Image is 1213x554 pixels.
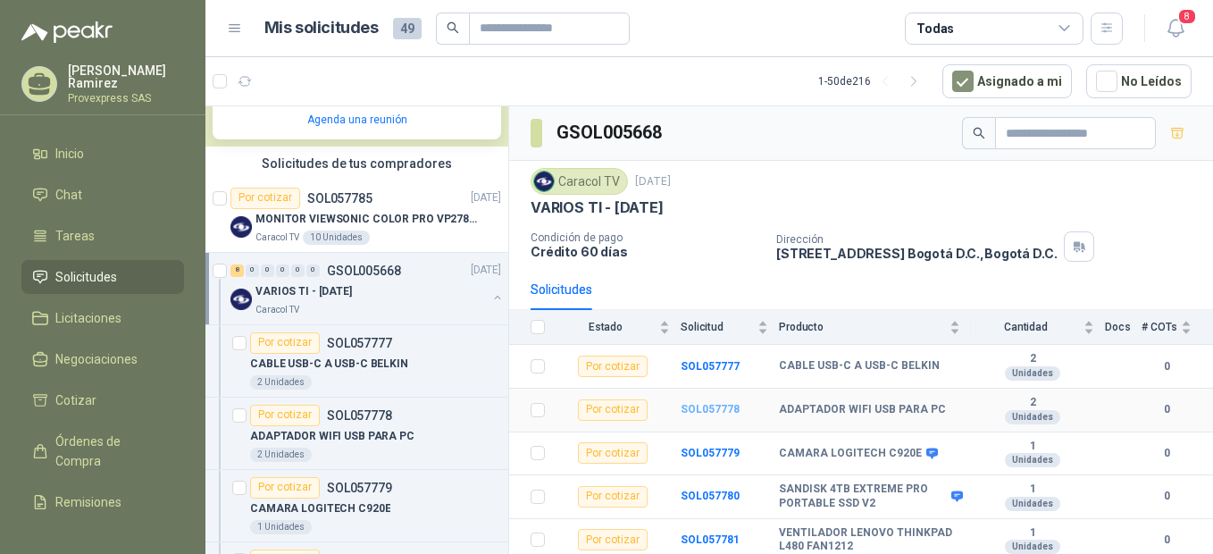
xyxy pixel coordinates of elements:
button: 8 [1159,13,1192,45]
a: Tareas [21,219,184,253]
b: 2 [971,396,1094,410]
div: Unidades [1005,540,1060,554]
p: VARIOS TI - [DATE] [531,198,664,217]
span: Solicitud [681,321,754,333]
span: 49 [393,18,422,39]
p: [STREET_ADDRESS] Bogotá D.C. , Bogotá D.C. [776,246,1057,261]
b: SOL057777 [681,360,740,373]
div: Caracol TV [531,168,628,195]
div: Todas [916,19,954,38]
th: Solicitud [681,310,779,345]
button: Asignado a mi [942,64,1072,98]
div: Por cotizar [578,486,648,508]
div: Por cotizar [578,529,648,550]
b: 1 [971,440,1094,454]
div: 0 [246,264,259,277]
b: CABLE USB-C A USB-C BELKIN [779,359,940,374]
button: No Leídos [1086,64,1192,98]
p: SOL057779 [327,482,392,494]
img: Company Logo [230,289,252,310]
div: 2 Unidades [250,375,312,390]
div: Solicitudes [531,280,592,299]
b: VENTILADOR LENOVO THINKPAD L480 FAN1212 [779,526,960,554]
span: Remisiones [55,492,121,512]
b: 0 [1142,358,1192,375]
b: CAMARA LOGITECH C920E [779,447,922,461]
span: # COTs [1142,321,1177,333]
span: search [447,21,459,34]
p: ADAPTADOR WIFI USB PARA PC [250,428,414,445]
div: Solicitudes de tus compradores [205,147,508,180]
span: Inicio [55,144,84,164]
span: Estado [556,321,656,333]
p: VARIOS TI - [DATE] [255,283,352,300]
th: Docs [1105,310,1142,345]
p: [DATE] [471,262,501,279]
div: Unidades [1005,497,1060,511]
a: SOL057780 [681,490,740,502]
a: Por cotizarSOL057785[DATE] Company LogoMONITOR VIEWSONIC COLOR PRO VP2786-4KCaracol TV10 Unidades [205,180,508,253]
b: SANDISK 4TB EXTREME PRO PORTABLE SSD V2 [779,483,947,510]
b: 0 [1142,401,1192,418]
p: MONITOR VIEWSONIC COLOR PRO VP2786-4K [255,211,478,228]
div: Por cotizar [578,356,648,377]
a: Agenda una reunión [307,113,407,126]
div: Unidades [1005,453,1060,467]
b: 0 [1142,445,1192,462]
a: 8 0 0 0 0 0 GSOL005668[DATE] Company LogoVARIOS TI - [DATE]Caracol TV [230,260,505,317]
p: Condición de pago [531,231,762,244]
div: 0 [306,264,320,277]
a: Órdenes de Compra [21,424,184,478]
span: Licitaciones [55,308,121,328]
a: Chat [21,178,184,212]
p: SOL057777 [327,337,392,349]
div: Por cotizar [250,332,320,354]
span: Órdenes de Compra [55,432,167,471]
div: Por cotizar [250,477,320,499]
a: Cotizar [21,383,184,417]
a: Inicio [21,137,184,171]
p: SOL057785 [307,192,372,205]
div: 1 Unidades [250,520,312,534]
div: Unidades [1005,366,1060,381]
b: 2 [971,352,1094,366]
a: Negociaciones [21,342,184,376]
div: 8 [230,264,244,277]
a: SOL057779 [681,447,740,459]
div: 0 [276,264,289,277]
div: Por cotizar [578,399,648,421]
span: Solicitudes [55,267,117,287]
span: Tareas [55,226,95,246]
a: Por cotizarSOL057778ADAPTADOR WIFI USB PARA PC2 Unidades [205,398,508,470]
th: # COTs [1142,310,1213,345]
span: 8 [1177,8,1197,25]
h3: GSOL005668 [556,119,665,147]
a: Solicitudes [21,260,184,294]
div: Por cotizar [578,442,648,464]
p: GSOL005668 [327,264,401,277]
img: Company Logo [230,216,252,238]
b: 0 [1142,532,1192,549]
a: Remisiones [21,485,184,519]
p: CAMARA LOGITECH C920E [250,500,390,517]
b: SOL057781 [681,533,740,546]
div: 1 - 50 de 216 [818,67,928,96]
p: Dirección [776,233,1057,246]
b: ADAPTADOR WIFI USB PARA PC [779,403,946,417]
a: Por cotizarSOL057779CAMARA LOGITECH C920E1 Unidades [205,470,508,542]
div: Por cotizar [230,188,300,209]
div: 10 Unidades [303,231,370,245]
span: Cantidad [971,321,1080,333]
p: Provexpress SAS [68,93,184,104]
a: SOL057778 [681,403,740,415]
p: SOL057778 [327,409,392,422]
div: Por cotizar [250,405,320,426]
div: Unidades [1005,410,1060,424]
p: CABLE USB-C A USB-C BELKIN [250,356,408,373]
span: Producto [779,321,946,333]
a: Por cotizarSOL057777CABLE USB-C A USB-C BELKIN2 Unidades [205,325,508,398]
h1: Mis solicitudes [264,15,379,41]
